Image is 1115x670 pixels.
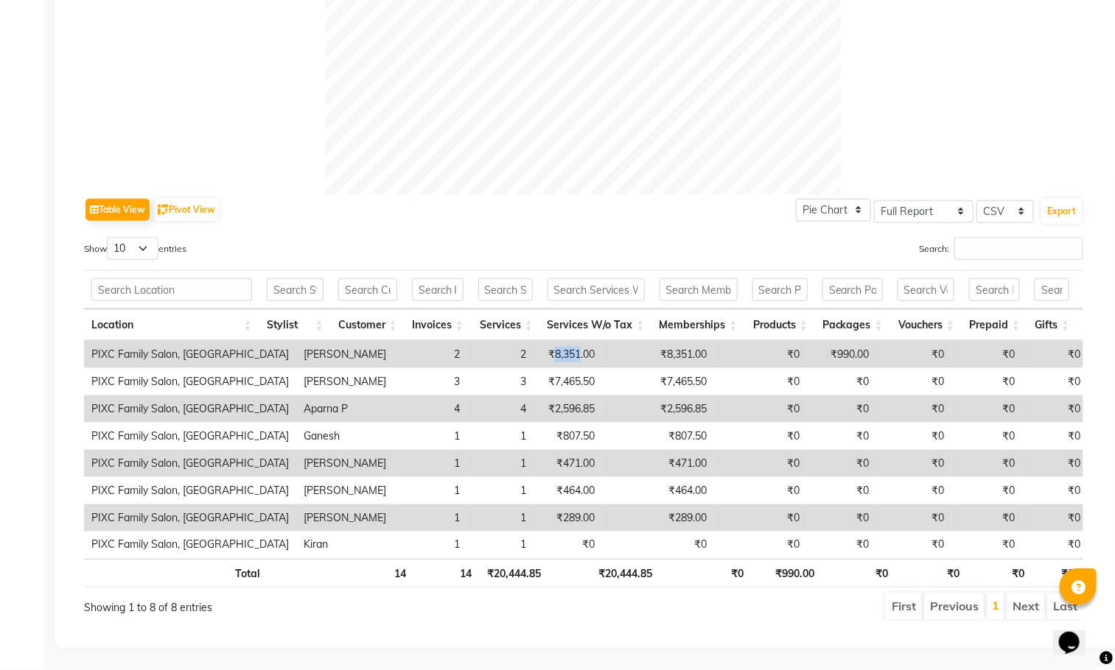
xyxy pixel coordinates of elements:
td: ₹2,596.85 [602,395,714,423]
td: ₹471.00 [534,450,602,477]
th: ₹0 [968,559,1032,588]
td: 1 [467,504,534,532]
td: 1 [467,450,534,477]
th: Memberships: activate to sort column ascending [652,309,745,341]
td: 3 [467,368,534,395]
td: ₹0 [951,477,1022,504]
th: ₹990.00 [752,559,822,588]
th: Services: activate to sort column ascending [471,309,540,341]
td: ₹0 [876,395,951,423]
th: Stylist: activate to sort column ascending [259,309,331,341]
td: [PERSON_NAME] [296,504,394,532]
td: ₹0 [807,450,876,477]
input: Search Services W/o Tax [548,278,645,301]
select: Showentries [107,237,158,260]
td: PIXC Family Salon, [GEOGRAPHIC_DATA] [84,395,296,423]
th: Services W/o Tax: activate to sort column ascending [540,309,652,341]
td: 1 [394,532,467,559]
th: Products: activate to sort column ascending [745,309,815,341]
th: ₹0 [822,559,895,588]
td: 4 [467,395,534,423]
input: Search Location [91,278,252,301]
button: Table View [85,199,150,221]
td: ₹464.00 [534,477,602,504]
td: ₹990.00 [807,341,876,368]
img: pivot.png [158,205,169,216]
td: [PERSON_NAME] [296,477,394,504]
td: 1 [394,477,467,504]
label: Show entries [84,237,186,260]
input: Search Vouchers [898,278,954,301]
td: ₹0 [951,423,1022,450]
td: Aparna P [296,395,394,423]
input: Search Customer [338,278,397,301]
td: ₹0 [807,532,876,559]
input: Search Stylist [267,278,324,301]
th: ₹0 [895,559,967,588]
input: Search Services [478,278,533,301]
td: ₹0 [951,532,1022,559]
th: Invoices: activate to sort column ascending [405,309,471,341]
td: ₹0 [714,423,807,450]
td: ₹0 [1022,341,1088,368]
td: ₹289.00 [534,504,602,532]
td: ₹0 [951,450,1022,477]
td: 1 [467,532,534,559]
td: 2 [394,341,467,368]
th: ₹0 [660,559,752,588]
td: ₹0 [1022,532,1088,559]
th: Customer: activate to sort column ascending [331,309,405,341]
th: Prepaid: activate to sort column ascending [962,309,1027,341]
td: ₹0 [534,532,602,559]
td: 3 [394,368,467,395]
td: ₹807.50 [534,423,602,450]
td: ₹0 [951,341,1022,368]
td: ₹7,465.50 [534,368,602,395]
td: ₹0 [1022,450,1088,477]
td: 4 [394,395,467,423]
td: ₹0 [876,532,951,559]
button: Pivot View [154,199,219,221]
input: Search Gifts [1035,278,1069,301]
div: Showing 1 to 8 of 8 entries [84,592,488,616]
th: 14 [340,559,413,588]
td: ₹0 [876,341,951,368]
iframe: chat widget [1053,611,1100,655]
td: ₹0 [714,450,807,477]
td: ₹0 [714,504,807,532]
input: Search Invoices [412,278,464,301]
th: Vouchers: activate to sort column ascending [890,309,962,341]
td: 1 [394,450,467,477]
td: PIXC Family Salon, [GEOGRAPHIC_DATA] [84,504,296,532]
td: ₹0 [807,395,876,423]
td: ₹0 [807,368,876,395]
td: [PERSON_NAME] [296,368,394,395]
button: Export [1041,199,1082,224]
th: 14 [413,559,480,588]
td: ₹0 [951,504,1022,532]
td: PIXC Family Salon, [GEOGRAPHIC_DATA] [84,450,296,477]
td: ₹0 [714,477,807,504]
td: ₹7,465.50 [602,368,714,395]
td: ₹0 [951,368,1022,395]
td: ₹0 [1022,477,1088,504]
td: PIXC Family Salon, [GEOGRAPHIC_DATA] [84,368,296,395]
th: Location: activate to sort column ascending [84,309,259,341]
td: ₹0 [714,532,807,559]
input: Search Packages [822,278,883,301]
label: Search: [919,237,1083,260]
th: ₹20,444.85 [479,559,548,588]
td: ₹0 [807,423,876,450]
td: ₹0 [876,450,951,477]
td: Ganesh [296,423,394,450]
td: PIXC Family Salon, [GEOGRAPHIC_DATA] [84,423,296,450]
td: [PERSON_NAME] [296,341,394,368]
td: ₹0 [1022,395,1088,423]
td: ₹0 [1022,423,1088,450]
td: ₹0 [876,368,951,395]
td: 2 [467,341,534,368]
a: 1 [992,599,999,613]
td: ₹0 [714,395,807,423]
td: PIXC Family Salon, [GEOGRAPHIC_DATA] [84,532,296,559]
td: [PERSON_NAME] [296,450,394,477]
